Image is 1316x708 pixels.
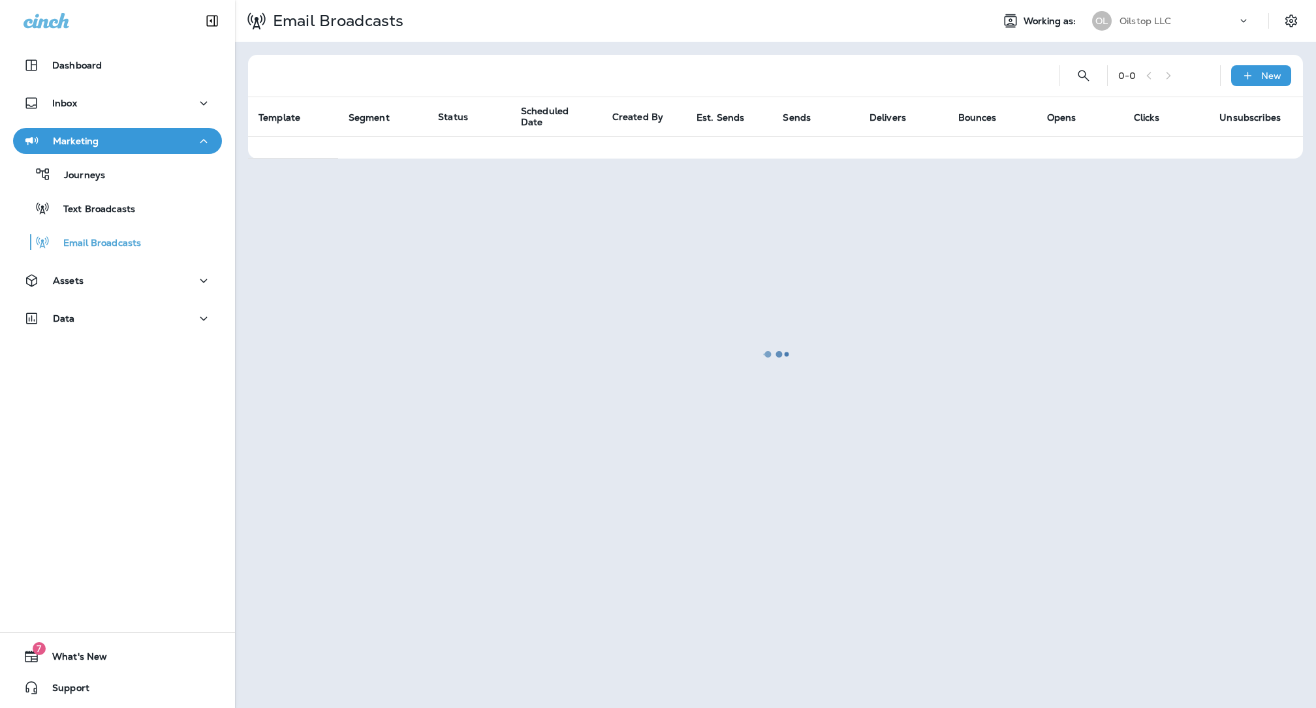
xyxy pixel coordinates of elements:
[53,275,84,286] p: Assets
[13,52,222,78] button: Dashboard
[33,642,46,655] span: 7
[51,170,105,182] p: Journeys
[13,305,222,331] button: Data
[13,194,222,222] button: Text Broadcasts
[13,90,222,116] button: Inbox
[50,238,141,250] p: Email Broadcasts
[13,675,222,701] button: Support
[52,98,77,108] p: Inbox
[13,228,222,256] button: Email Broadcasts
[13,161,222,188] button: Journeys
[1261,70,1281,81] p: New
[50,204,135,216] p: Text Broadcasts
[194,8,230,34] button: Collapse Sidebar
[13,128,222,154] button: Marketing
[13,643,222,670] button: 7What's New
[39,651,107,667] span: What's New
[52,60,102,70] p: Dashboard
[39,683,89,698] span: Support
[13,268,222,294] button: Assets
[53,313,75,324] p: Data
[53,136,99,146] p: Marketing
